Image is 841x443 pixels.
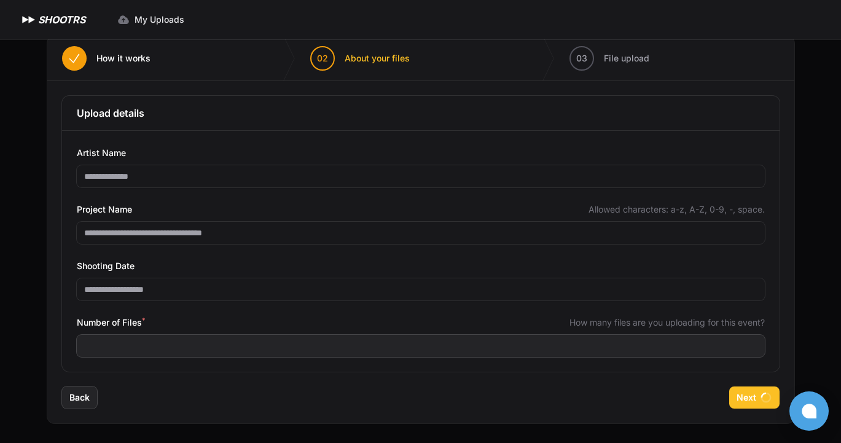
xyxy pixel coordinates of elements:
button: Next [729,386,780,409]
span: How it works [96,52,151,65]
button: Back [62,386,97,409]
span: Next [737,391,756,404]
span: Number of Files [77,315,145,330]
span: Back [69,391,90,404]
span: Allowed characters: a-z, A-Z, 0-9, -, space. [589,203,765,216]
button: 02 About your files [295,36,424,80]
a: SHOOTRS SHOOTRS [20,12,85,27]
img: SHOOTRS [20,12,38,27]
span: Project Name [77,202,132,217]
span: Shooting Date [77,259,135,273]
span: About your files [345,52,410,65]
span: Artist Name [77,146,126,160]
button: 03 File upload [555,36,664,80]
span: 03 [576,52,587,65]
span: 02 [317,52,328,65]
span: My Uploads [135,14,184,26]
button: Open chat window [789,391,829,431]
button: How it works [47,36,165,80]
a: My Uploads [110,9,192,31]
span: How many files are you uploading for this event? [569,316,765,329]
h3: Upload details [77,106,765,120]
span: File upload [604,52,649,65]
h1: SHOOTRS [38,12,85,27]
